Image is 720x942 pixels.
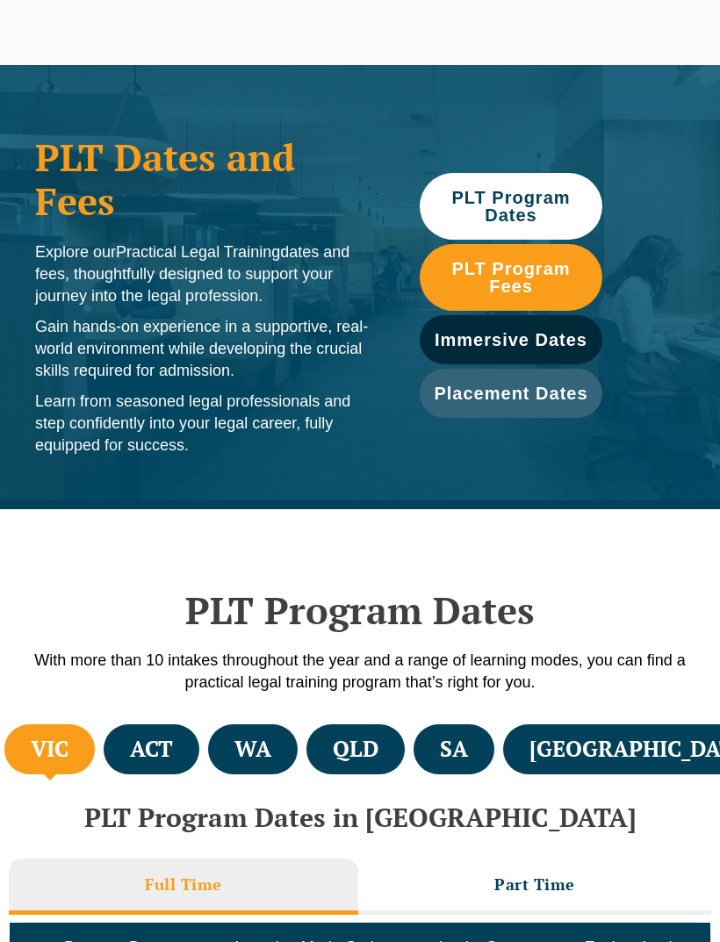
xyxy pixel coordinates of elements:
[130,735,173,764] h4: ACT
[420,369,602,418] a: Placement Dates
[35,241,385,307] p: Explore our dates and fees, thoughtfully designed to support your journey into the legal profession.
[420,244,602,311] a: PLT Program Fees
[18,588,702,632] h2: PLT Program Dates
[420,315,602,364] a: Immersive Dates
[434,385,587,402] span: Placement Dates
[440,735,468,764] h4: SA
[428,189,594,224] span: PLT Program Dates
[35,316,385,382] p: Gain hands-on experience in a supportive, real-world environment while developing the crucial ski...
[435,331,587,349] span: Immersive Dates
[428,260,594,295] span: PLT Program Fees
[31,735,68,764] h4: VIC
[420,173,602,240] a: PLT Program Dates
[145,874,222,895] h3: Full Time
[333,735,378,764] h4: QLD
[116,243,280,261] span: Practical Legal Training
[35,135,385,224] h1: PLT Dates and Fees
[18,650,702,694] p: With more than 10 intakes throughout the year and a range of learning modes, you can find a pract...
[494,874,575,895] h3: Part Time
[35,391,385,457] p: Learn from seasoned legal professionals and step confidently into your legal career, fully equipp...
[234,735,271,764] h4: WA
